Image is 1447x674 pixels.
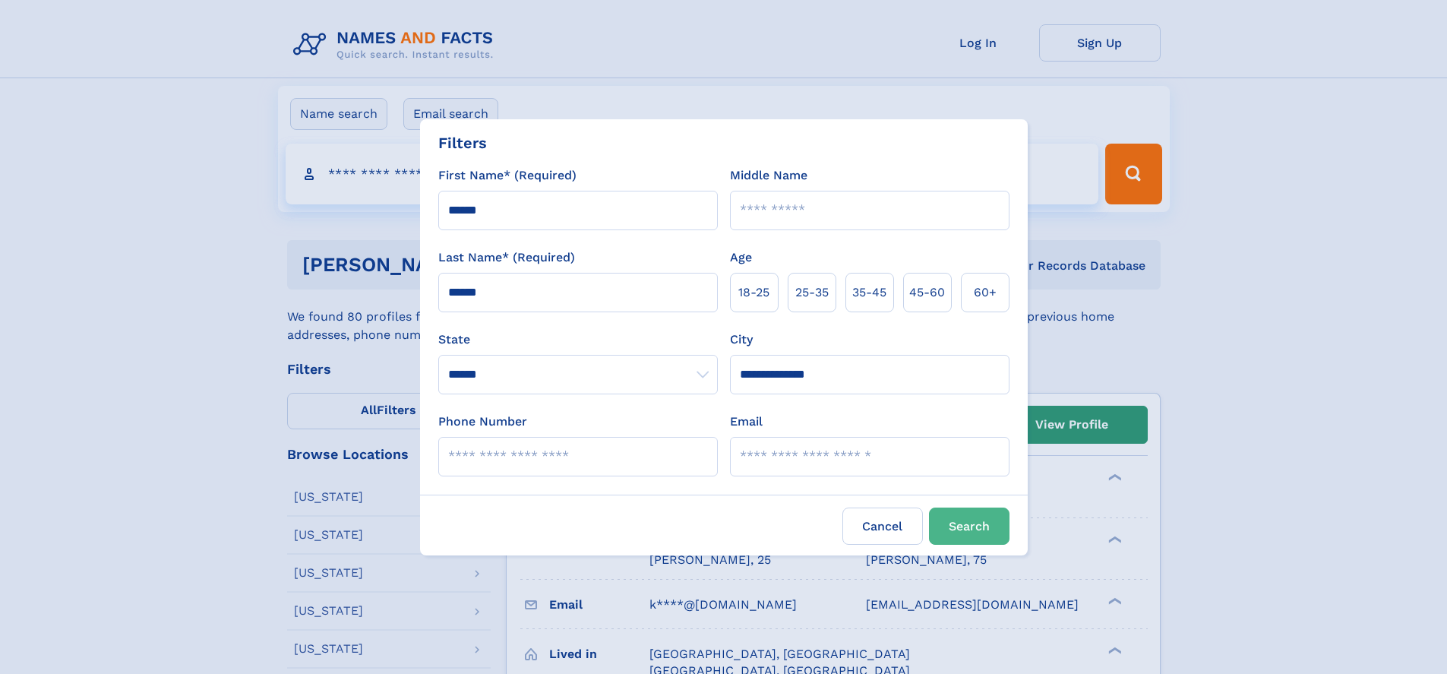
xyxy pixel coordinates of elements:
[795,283,829,302] span: 25‑35
[929,508,1009,545] button: Search
[438,131,487,154] div: Filters
[974,283,997,302] span: 60+
[438,413,527,431] label: Phone Number
[438,331,718,349] label: State
[730,413,763,431] label: Email
[909,283,945,302] span: 45‑60
[730,166,807,185] label: Middle Name
[438,248,575,267] label: Last Name* (Required)
[738,283,769,302] span: 18‑25
[842,508,923,545] label: Cancel
[438,166,577,185] label: First Name* (Required)
[852,283,886,302] span: 35‑45
[730,248,752,267] label: Age
[730,331,753,349] label: City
